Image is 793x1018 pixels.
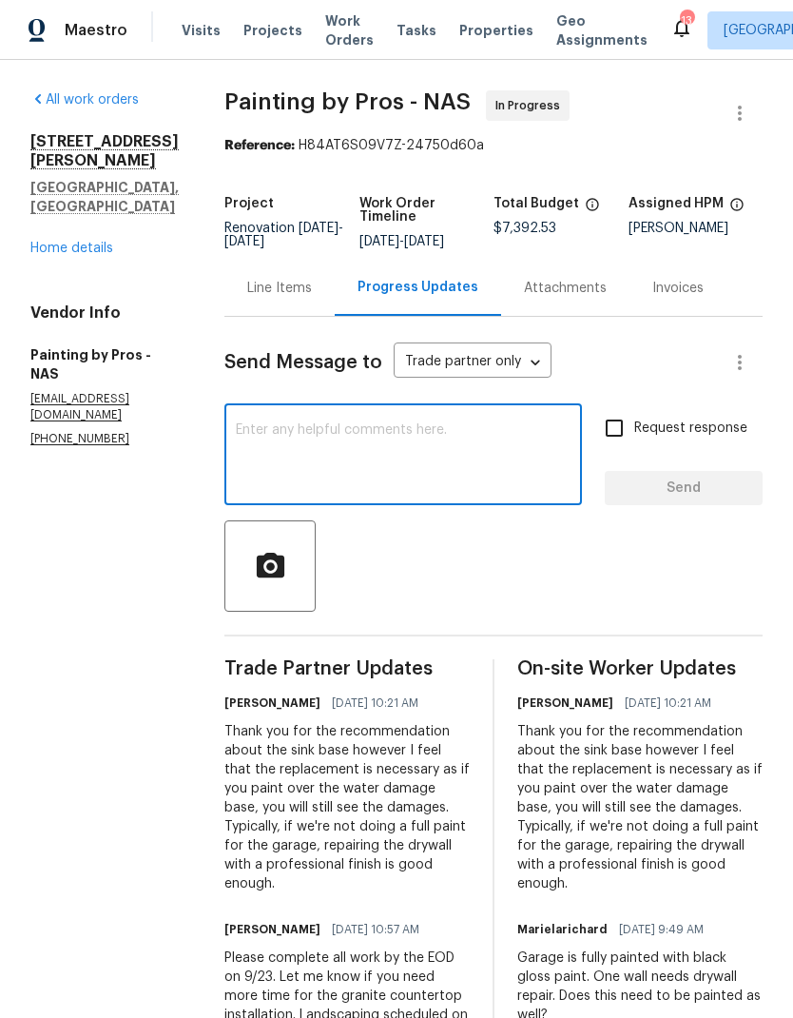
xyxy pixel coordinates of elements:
[30,242,113,255] a: Home details
[243,21,302,40] span: Projects
[224,90,471,113] span: Painting by Pros - NAS
[517,722,763,893] div: Thank you for the recommendation about the sink base however I feel that the replacement is neces...
[224,920,320,939] h6: [PERSON_NAME]
[556,11,648,49] span: Geo Assignments
[493,197,579,210] h5: Total Budget
[30,345,179,383] h5: Painting by Pros - NAS
[459,21,533,40] span: Properties
[332,694,418,713] span: [DATE] 10:21 AM
[517,659,763,678] span: On-site Worker Updates
[224,722,470,893] div: Thank you for the recommendation about the sink base however I feel that the replacement is neces...
[247,279,312,298] div: Line Items
[224,222,343,248] span: Renovation
[30,93,139,107] a: All work orders
[585,197,600,222] span: The total cost of line items that have been proposed by Opendoor. This sum includes line items th...
[629,197,724,210] h5: Assigned HPM
[359,235,399,248] span: [DATE]
[396,24,436,37] span: Tasks
[224,694,320,713] h6: [PERSON_NAME]
[652,279,704,298] div: Invoices
[30,303,179,323] h4: Vendor Info
[404,235,444,248] span: [DATE]
[495,96,568,115] span: In Progress
[325,11,374,49] span: Work Orders
[224,197,274,210] h5: Project
[493,222,556,235] span: $7,392.53
[619,920,704,939] span: [DATE] 9:49 AM
[224,222,343,248] span: -
[359,197,494,224] h5: Work Order Timeline
[359,235,444,248] span: -
[332,920,419,939] span: [DATE] 10:57 AM
[299,222,338,235] span: [DATE]
[65,21,127,40] span: Maestro
[224,136,763,155] div: H84AT6S09V7Z-24750d60a
[224,353,382,372] span: Send Message to
[224,659,470,678] span: Trade Partner Updates
[182,21,221,40] span: Visits
[680,11,693,30] div: 13
[224,235,264,248] span: [DATE]
[224,139,295,152] b: Reference:
[517,694,613,713] h6: [PERSON_NAME]
[394,347,551,379] div: Trade partner only
[524,279,607,298] div: Attachments
[517,920,608,939] h6: Marielarichard
[358,278,478,297] div: Progress Updates
[625,694,711,713] span: [DATE] 10:21 AM
[629,222,764,235] div: [PERSON_NAME]
[634,419,747,439] span: Request response
[729,197,745,222] span: The hpm assigned to this work order.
